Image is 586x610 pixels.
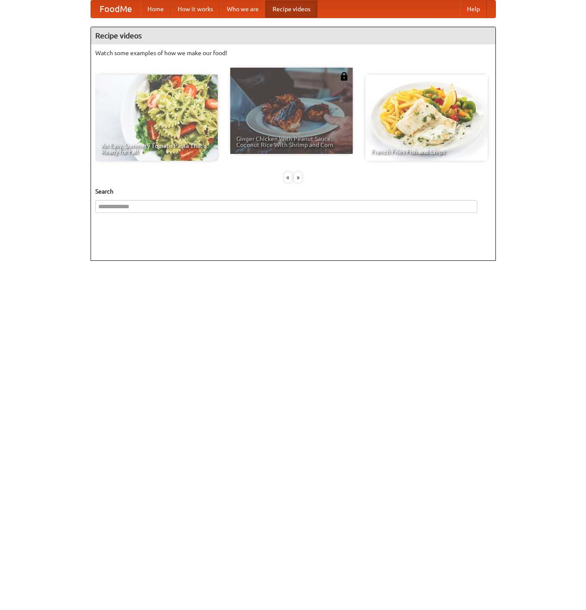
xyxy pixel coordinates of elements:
a: Home [141,0,171,18]
div: « [284,172,292,183]
a: Who we are [220,0,266,18]
img: 483408.png [340,72,348,81]
span: French Fries Fish and Chips [371,149,482,155]
a: An Easy, Summery Tomato Pasta That's Ready for Fall [95,75,218,161]
a: Help [460,0,487,18]
p: Watch some examples of how we make our food! [95,49,491,57]
a: FoodMe [91,0,141,18]
h5: Search [95,187,491,196]
a: French Fries Fish and Chips [365,75,488,161]
div: » [294,172,302,183]
a: Recipe videos [266,0,317,18]
a: How it works [171,0,220,18]
h4: Recipe videos [91,27,495,44]
span: An Easy, Summery Tomato Pasta That's Ready for Fall [101,143,212,155]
